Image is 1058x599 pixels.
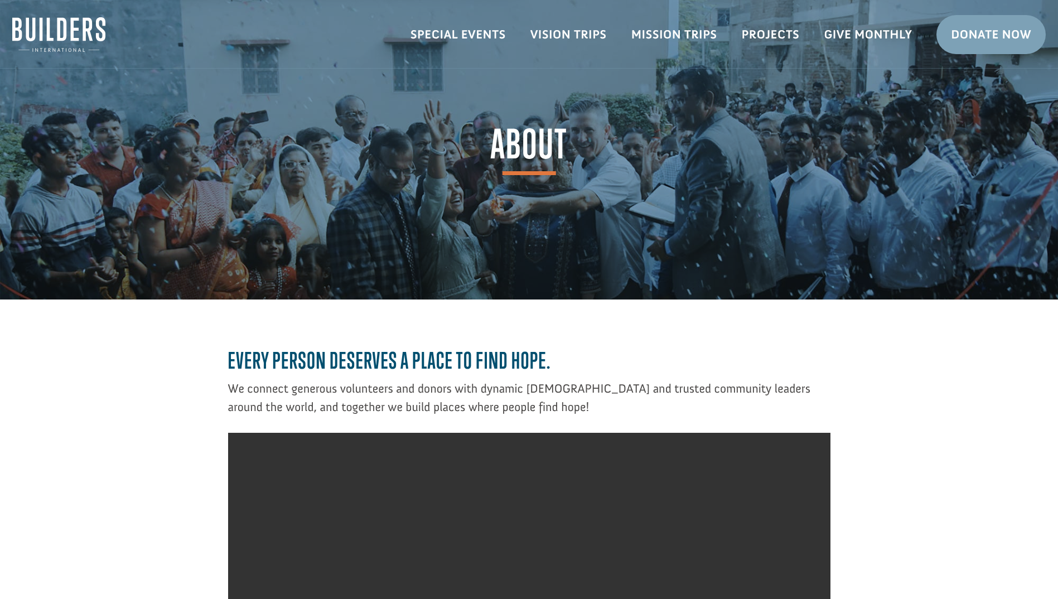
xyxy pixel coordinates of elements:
[228,347,830,379] h3: Every person deserves a place to find hope.
[398,18,518,51] a: Special Events
[730,18,812,51] a: Projects
[619,18,730,51] a: Mission Trips
[12,17,105,52] img: Builders International
[491,124,568,175] span: About
[811,18,924,51] a: Give Monthly
[518,18,619,51] a: Vision Trips
[228,379,830,416] p: We connect generous volunteers and donors with dynamic [DEMOGRAPHIC_DATA] and trusted community l...
[936,15,1046,54] a: Donate Now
